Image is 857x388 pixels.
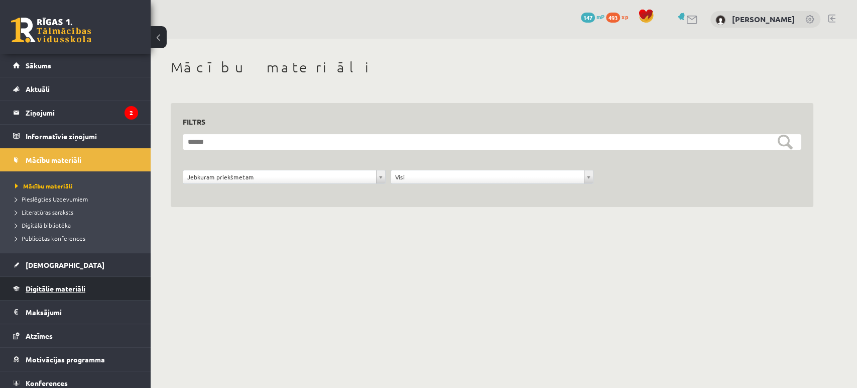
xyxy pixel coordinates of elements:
a: Pieslēgties Uzdevumiem [15,195,141,204]
a: Rīgas 1. Tālmācības vidusskola [11,18,91,43]
a: Mācību materiāli [13,148,138,171]
a: Jebkuram priekšmetam [183,170,385,183]
a: Aktuāli [13,77,138,101]
span: Atzīmes [26,331,53,340]
span: Motivācijas programma [26,355,105,364]
a: [DEMOGRAPHIC_DATA] [13,253,138,276]
legend: Ziņojumi [26,101,138,124]
a: Digitālā bibliotēka [15,221,141,230]
span: Pieslēgties Uzdevumiem [15,195,88,203]
span: Digitālie materiāli [26,284,85,293]
a: [PERSON_NAME] [732,14,795,24]
span: mP [596,13,604,21]
span: xp [622,13,628,21]
span: Sākums [26,61,51,70]
span: Literatūras saraksts [15,208,73,216]
span: Konferences [26,378,68,387]
a: Motivācijas programma [13,348,138,371]
a: Sākums [13,54,138,77]
span: Publicētas konferences [15,234,85,242]
a: 493 xp [606,13,633,21]
a: Ziņojumi2 [13,101,138,124]
span: 493 [606,13,620,23]
span: Aktuāli [26,84,50,93]
span: Digitālā bibliotēka [15,221,71,229]
legend: Informatīvie ziņojumi [26,125,138,148]
span: Mācību materiāli [15,182,73,190]
legend: Maksājumi [26,301,138,324]
h1: Mācību materiāli [171,59,813,76]
a: Mācību materiāli [15,181,141,190]
a: Maksājumi [13,301,138,324]
a: Visi [391,170,593,183]
span: Mācību materiāli [26,155,81,164]
span: Visi [395,170,580,183]
span: [DEMOGRAPHIC_DATA] [26,260,104,269]
a: Literatūras saraksts [15,208,141,217]
a: 147 mP [581,13,604,21]
a: Informatīvie ziņojumi [13,125,138,148]
a: Publicētas konferences [15,234,141,243]
span: Jebkuram priekšmetam [187,170,372,183]
span: 147 [581,13,595,23]
a: Digitālie materiāli [13,277,138,300]
i: 2 [125,106,138,120]
img: Līva Amanda Zvīne [715,15,725,25]
h3: Filtrs [183,115,789,129]
a: Atzīmes [13,324,138,347]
